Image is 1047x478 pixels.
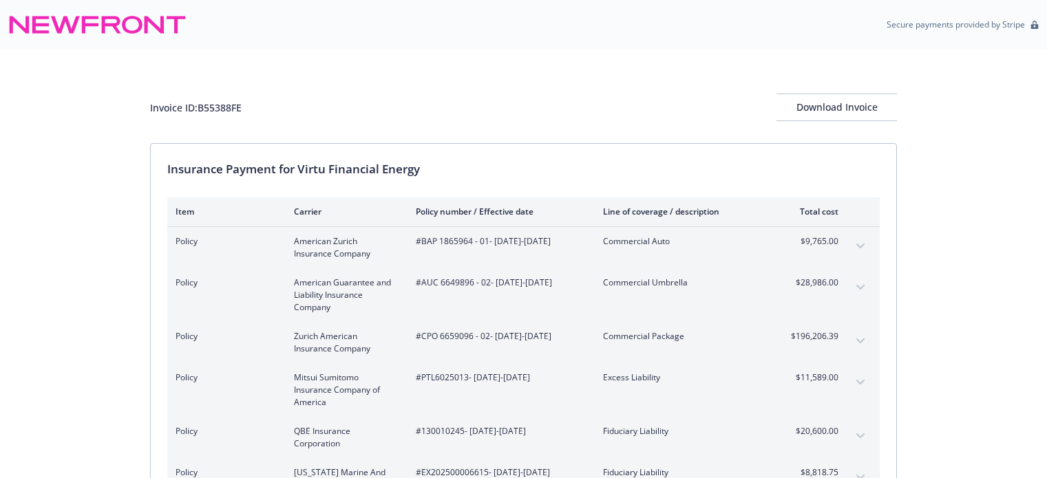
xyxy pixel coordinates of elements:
span: Commercial Umbrella [603,276,765,289]
span: Commercial Auto [603,235,765,248]
span: QBE Insurance Corporation [294,425,394,450]
div: Policy number / Effective date [416,206,581,217]
span: American Zurich Insurance Company [294,235,394,260]
span: American Guarantee and Liability Insurance Company [294,276,394,314]
div: Total cost [787,206,838,217]
span: Fiduciary Liability [603,425,765,437]
div: Item [176,206,272,217]
span: #CPO 6659096 - 02 - [DATE]-[DATE] [416,330,581,343]
div: Insurance Payment for Virtu Financial Energy [167,160,880,178]
span: Policy [176,371,272,384]
button: expand content [849,330,871,352]
div: PolicyMitsui Sumitomo Insurance Company of America#PTL6025013- [DATE]-[DATE]Excess Liability$11,5... [167,363,880,417]
span: Excess Liability [603,371,765,384]
span: $28,986.00 [787,276,838,289]
span: Mitsui Sumitomo Insurance Company of America [294,371,394,409]
p: Secure payments provided by Stripe [887,19,1025,30]
span: Zurich American Insurance Company [294,330,394,355]
div: Line of coverage / description [603,206,765,217]
button: Download Invoice [776,94,897,121]
button: expand content [849,235,871,257]
span: #AUC 6649896 - 02 - [DATE]-[DATE] [416,276,581,289]
span: Commercial Package [603,330,765,343]
span: #PTL6025013 - [DATE]-[DATE] [416,371,581,384]
div: PolicyAmerican Zurich Insurance Company#BAP 1865964 - 01- [DATE]-[DATE]Commercial Auto$9,765.00ex... [167,227,880,268]
span: Policy [176,276,272,289]
span: $196,206.39 [787,330,838,343]
div: PolicyQBE Insurance Corporation#130010245- [DATE]-[DATE]Fiduciary Liability$20,600.00expand content [167,417,880,458]
button: expand content [849,371,871,393]
span: Policy [176,330,272,343]
span: #130010245 - [DATE]-[DATE] [416,425,581,437]
span: #BAP 1865964 - 01 - [DATE]-[DATE] [416,235,581,248]
button: expand content [849,425,871,447]
span: $11,589.00 [787,371,838,384]
div: Invoice ID: B55388FE [150,100,242,115]
span: Policy [176,425,272,437]
div: Download Invoice [776,94,897,120]
span: Policy [176,235,272,248]
span: $9,765.00 [787,235,838,248]
div: PolicyZurich American Insurance Company#CPO 6659096 - 02- [DATE]-[DATE]Commercial Package$196,206... [167,322,880,363]
button: expand content [849,276,871,298]
div: Carrier [294,206,394,217]
div: PolicyAmerican Guarantee and Liability Insurance Company#AUC 6649896 - 02- [DATE]-[DATE]Commercia... [167,268,880,322]
span: $20,600.00 [787,425,838,437]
